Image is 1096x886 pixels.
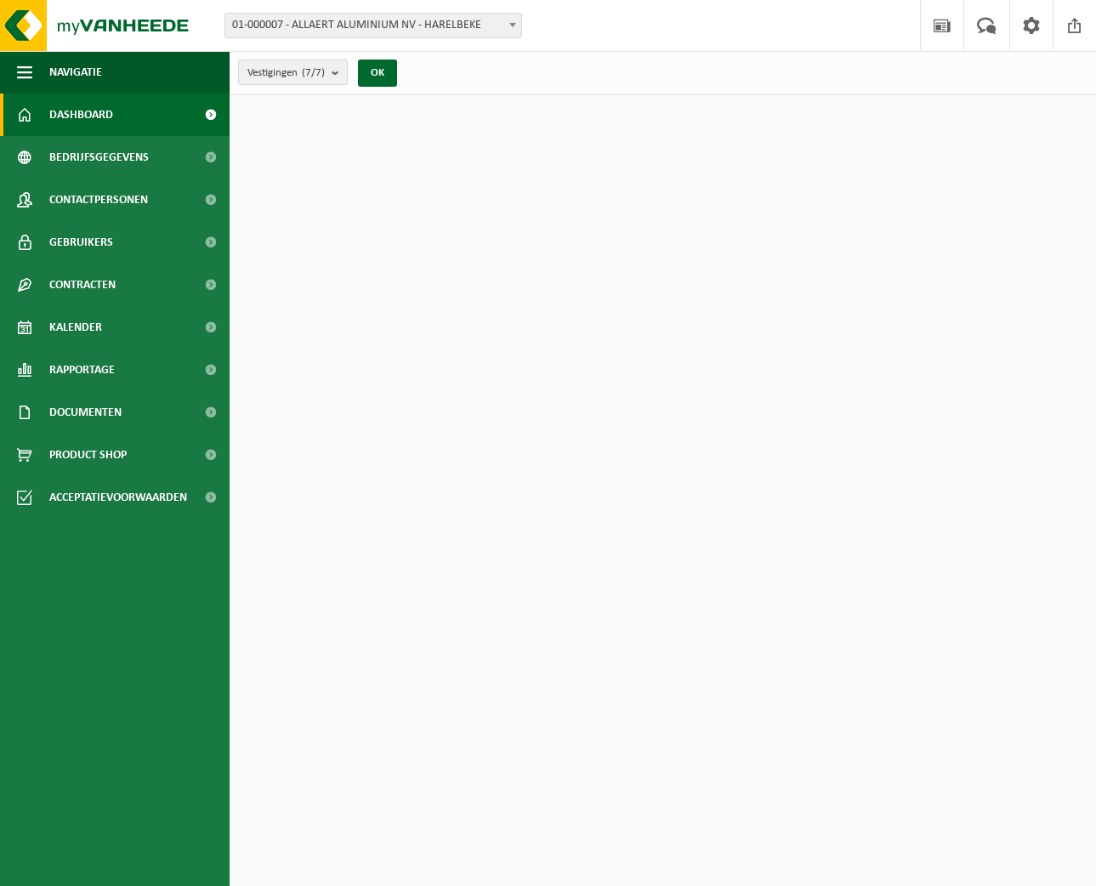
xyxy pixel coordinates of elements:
span: Dashboard [49,94,113,136]
button: OK [358,60,397,87]
span: Documenten [49,391,122,434]
count: (7/7) [302,67,325,78]
span: Product Shop [49,434,127,476]
span: Kalender [49,306,102,349]
span: Gebruikers [49,221,113,264]
span: Rapportage [49,349,115,391]
span: Vestigingen [247,60,325,86]
span: Contracten [49,264,116,306]
span: Navigatie [49,51,102,94]
span: 01-000007 - ALLAERT ALUMINIUM NV - HARELBEKE [224,13,522,38]
span: Bedrijfsgegevens [49,136,149,179]
span: Acceptatievoorwaarden [49,476,187,519]
span: 01-000007 - ALLAERT ALUMINIUM NV - HARELBEKE [225,14,521,37]
span: Contactpersonen [49,179,148,221]
button: Vestigingen(7/7) [238,60,348,85]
